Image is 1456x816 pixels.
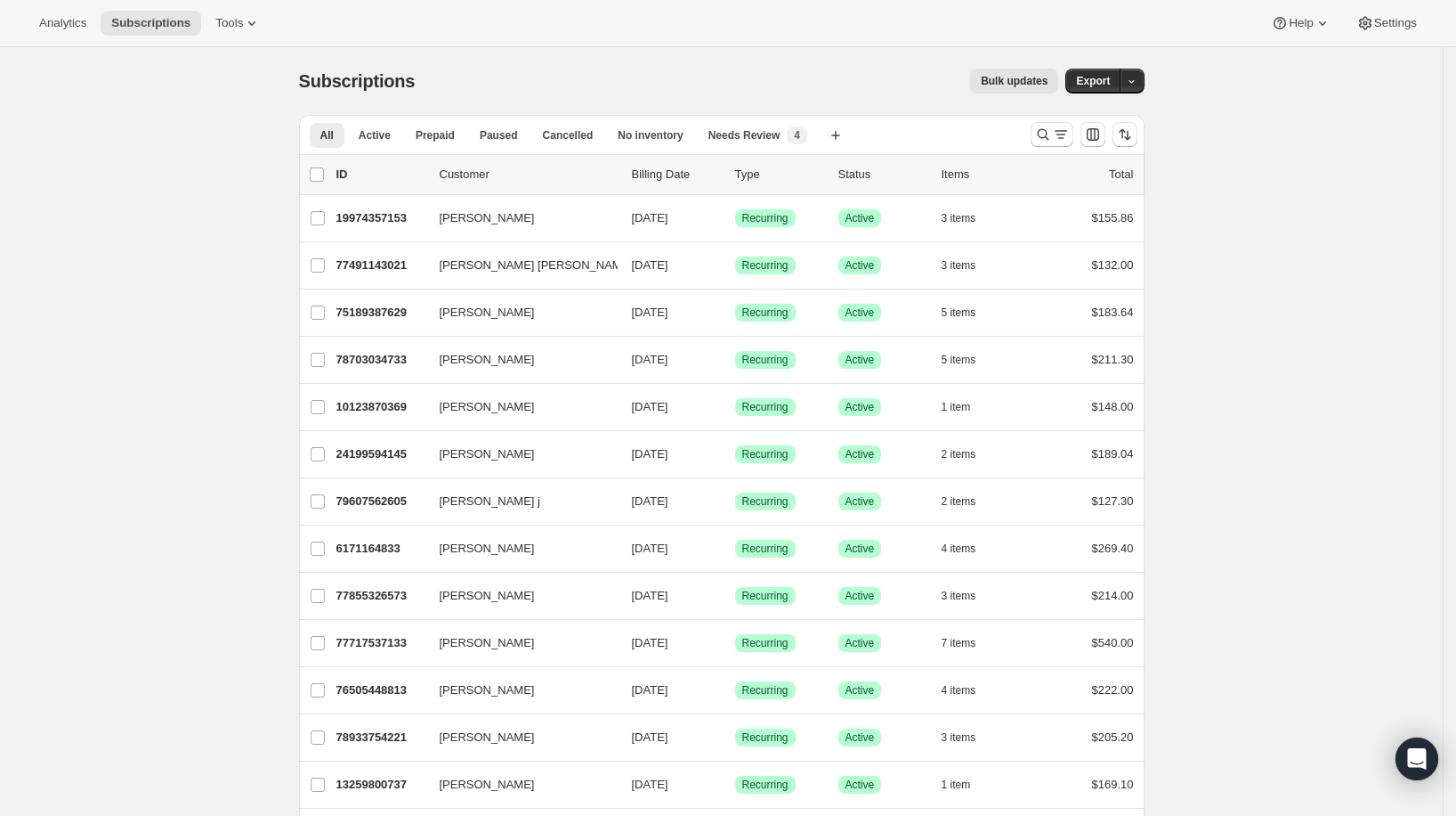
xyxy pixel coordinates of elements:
span: Recurring [742,494,789,509]
span: Paused [480,128,518,143]
span: Recurring [742,683,789,698]
button: Sort the results [1112,122,1137,147]
div: IDCustomerBilling DateTypeStatusItemsTotal [336,166,1134,184]
p: 10123870369 [336,398,425,416]
span: Analytics [39,16,86,30]
button: Subscriptions [101,11,201,36]
button: Help [1260,11,1341,36]
span: 7 items [942,636,976,650]
button: [PERSON_NAME] [429,440,607,469]
div: 75189387629[PERSON_NAME][DATE]SuccessRecurringSuccessActive5 items$183.64 [336,300,1134,325]
button: 3 items [942,253,996,278]
span: $540.00 [1092,636,1134,649]
button: 5 items [942,347,996,372]
button: Customize table column order and visibility [1080,122,1105,147]
p: 24199594145 [336,445,425,463]
span: 5 items [942,306,976,320]
span: 3 items [942,589,976,603]
span: Active [845,589,875,603]
span: Active [845,258,875,273]
span: Active [845,211,875,225]
span: Needs Review [708,128,781,143]
button: [PERSON_NAME] [429,629,607,657]
div: 78933754221[PERSON_NAME][DATE]SuccessRecurringSuccessActive3 items$205.20 [336,725,1134,750]
span: $205.20 [1092,730,1134,744]
span: [PERSON_NAME] [440,540,535,558]
div: 78703034733[PERSON_NAME][DATE]SuccessRecurringSuccessActive5 items$211.30 [336,347,1134,372]
span: 2 items [942,447,976,461]
span: [DATE] [632,447,668,461]
span: Subscriptions [299,71,416,91]
span: Recurring [742,306,789,320]
button: [PERSON_NAME] [429,534,607,563]
span: Recurring [742,589,789,603]
span: [DATE] [632,494,668,508]
button: 1 item [942,772,991,797]
span: [PERSON_NAME] [PERSON_NAME] [440,257,633,274]
div: 77491143021[PERSON_NAME] [PERSON_NAME][DATE]SuccessRecurringSuccessActive3 items$132.00 [336,253,1134,278]
span: No inventory [618,128,683,143]
span: $127.30 [1092,494,1134,508]
p: Billing Date [632,166,721,184]
p: Status [838,166,927,184]
button: Create new view [821,123,850,148]
span: $169.10 [1092,778,1134,791]
button: Search and filter results [1031,122,1073,147]
span: Active [845,542,875,556]
span: Active [845,636,875,650]
span: Recurring [742,778,789,792]
button: Tools [205,11,271,36]
button: [PERSON_NAME] j [429,487,607,516]
button: 2 items [942,489,996,514]
span: 4 [794,128,800,143]
p: 6171164833 [336,540,425,558]
button: [PERSON_NAME] [429,346,607,374]
span: Help [1289,16,1313,30]
span: [PERSON_NAME] [440,776,535,794]
span: [DATE] [632,400,668,413]
button: [PERSON_NAME] [429,582,607,610]
button: 1 item [942,395,991,420]
span: $222.00 [1092,683,1134,697]
span: $269.40 [1092,542,1134,555]
p: 78933754221 [336,729,425,747]
span: Active [845,400,875,414]
span: [PERSON_NAME] [440,209,535,227]
span: $132.00 [1092,258,1134,272]
span: Tools [215,16,243,30]
span: $183.64 [1092,306,1134,319]
button: Bulk updates [970,69,1058,94]
button: 3 items [942,583,996,608]
div: 13259800737[PERSON_NAME][DATE]SuccessRecurringSuccessActive1 item$169.10 [336,772,1134,797]
span: Prepaid [416,128,455,143]
span: $211.30 [1092,353,1134,366]
span: Recurring [742,211,789,225]
span: 3 items [942,211,976,225]
span: [PERSON_NAME] [440,681,535,699]
span: Recurring [742,542,789,556]
button: 3 items [942,206,996,231]
p: Total [1109,166,1133,184]
span: [PERSON_NAME] j [440,493,540,510]
span: [DATE] [632,306,668,319]
div: 77855326573[PERSON_NAME][DATE]SuccessRecurringSuccessActive3 items$214.00 [336,583,1134,608]
div: 77717537133[PERSON_NAME][DATE]SuccessRecurringSuccessActive7 items$540.00 [336,631,1134,656]
span: 4 items [942,542,976,556]
p: 76505448813 [336,681,425,699]
span: Active [845,730,875,745]
span: [PERSON_NAME] [440,304,535,322]
span: 1 item [942,400,971,414]
span: Active [845,494,875,509]
span: Active [845,683,875,698]
span: Bulk updates [981,74,1048,88]
span: 4 items [942,683,976,698]
p: 77491143021 [336,257,425,274]
button: Export [1065,69,1120,94]
button: [PERSON_NAME] [PERSON_NAME] [429,251,607,280]
span: [DATE] [632,353,668,366]
span: Subscriptions [111,16,190,30]
button: [PERSON_NAME] [429,393,607,421]
span: $148.00 [1092,400,1134,413]
button: [PERSON_NAME] [429,723,607,752]
button: 4 items [942,678,996,703]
